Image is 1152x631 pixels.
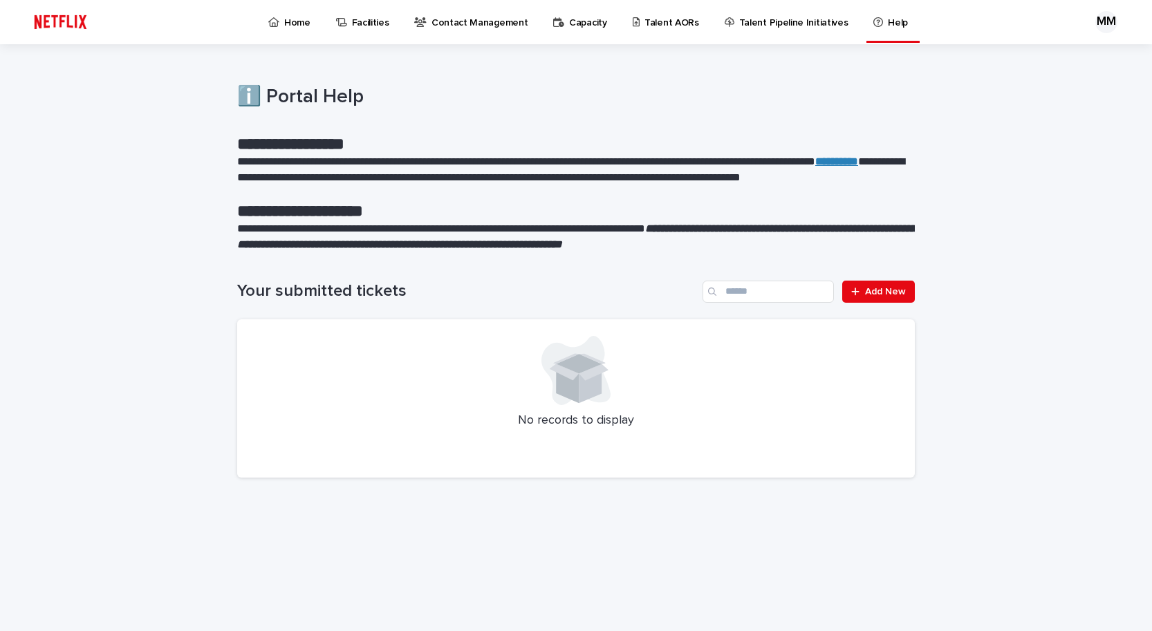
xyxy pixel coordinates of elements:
div: MM [1095,11,1117,33]
span: Add New [865,287,906,296]
input: Search [703,281,834,303]
img: ifQbXi3ZQGMSEF7WDB7W [28,8,93,36]
p: No records to display [254,413,898,428]
h1: ℹ️ Portal Help [237,86,915,109]
a: Add New [842,281,915,303]
h1: Your submitted tickets [237,281,697,301]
